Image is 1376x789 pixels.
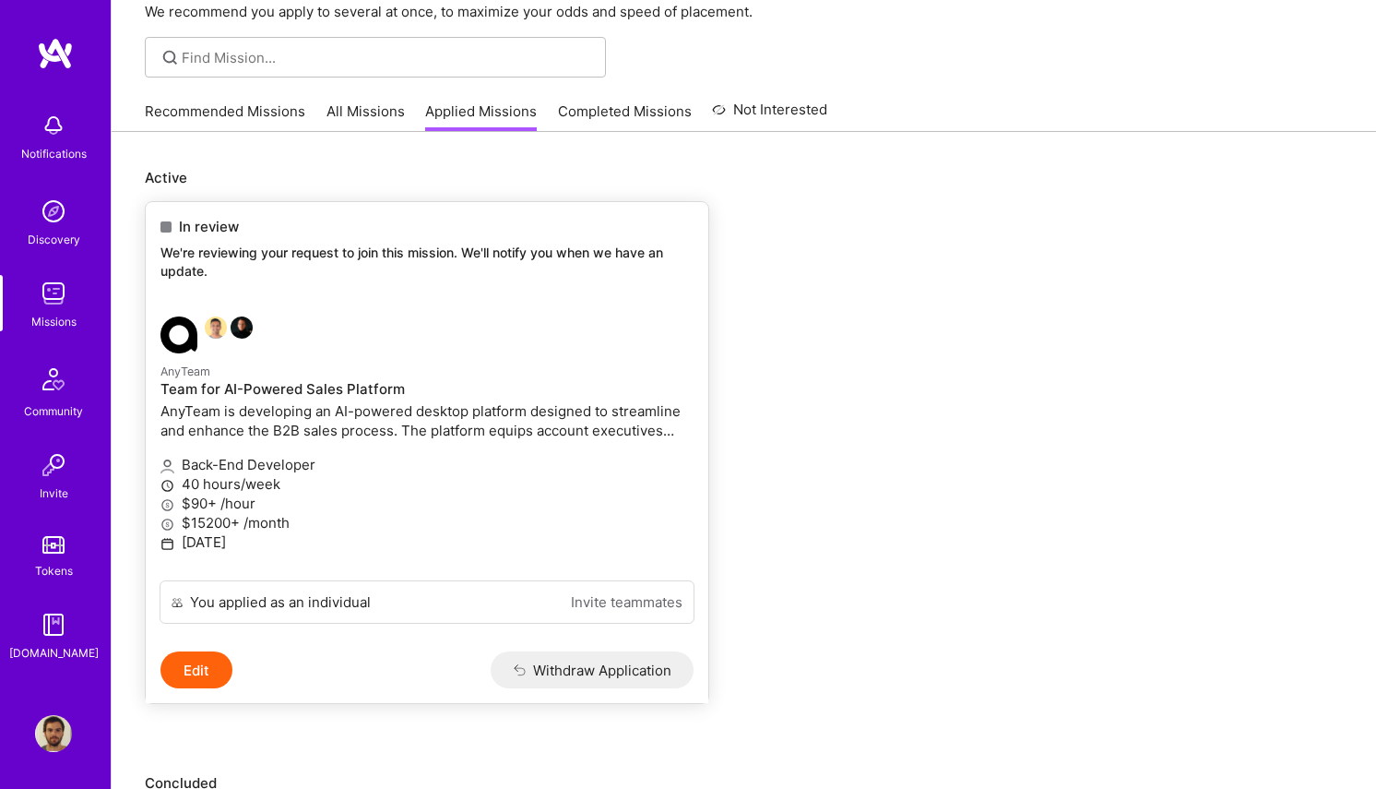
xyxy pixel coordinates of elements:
[326,102,405,132] a: All Missions
[160,47,181,68] i: icon SearchGrey
[491,652,694,688] button: Withdraw Application
[160,494,694,513] p: $90+ /hour
[160,317,197,353] img: AnyTeam company logo
[160,474,694,494] p: 40 hours/week
[37,37,74,70] img: logo
[146,302,708,580] a: AnyTeam company logoSouvik BasuJames TouheyAnyTeamTeam for AI-Powered Sales PlatformAnyTeam is de...
[21,144,87,163] div: Notifications
[160,479,174,493] i: icon Clock
[31,312,77,331] div: Missions
[160,513,694,532] p: $15200+ /month
[231,317,253,339] img: James Touhey
[40,484,68,503] div: Invite
[35,715,72,752] img: User Avatar
[30,715,77,752] a: User Avatar
[9,643,99,663] div: [DOMAIN_NAME]
[35,275,72,312] img: teamwork
[160,455,694,474] p: Back-End Developer
[35,606,72,643] img: guide book
[160,244,694,280] p: We're reviewing your request to join this mission. We'll notify you when we have an update.
[160,365,210,378] small: AnyTeam
[35,447,72,484] img: Invite
[425,102,537,132] a: Applied Missions
[160,518,174,532] i: icon MoneyGray
[160,401,694,440] p: AnyTeam is developing an AI-powered desktop platform designed to streamline and enhance the B2B s...
[190,592,371,612] div: You applied as an individual
[28,230,80,249] div: Discovery
[160,460,174,473] i: icon Applicant
[179,217,239,236] span: In review
[571,592,682,612] a: Invite teammates
[24,401,83,421] div: Community
[160,498,174,512] i: icon MoneyGray
[205,317,227,339] img: Souvik Basu
[35,561,73,580] div: Tokens
[31,357,76,401] img: Community
[42,536,65,554] img: tokens
[558,102,692,132] a: Completed Missions
[160,381,694,398] h4: Team for AI-Powered Sales Platform
[35,193,72,230] img: discovery
[160,537,174,551] i: icon Calendar
[145,102,305,132] a: Recommended Missions
[182,48,592,67] input: Find Mission...
[145,168,1343,187] p: Active
[160,532,694,552] p: [DATE]
[35,107,72,144] img: bell
[712,99,827,132] a: Not Interested
[160,652,232,688] button: Edit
